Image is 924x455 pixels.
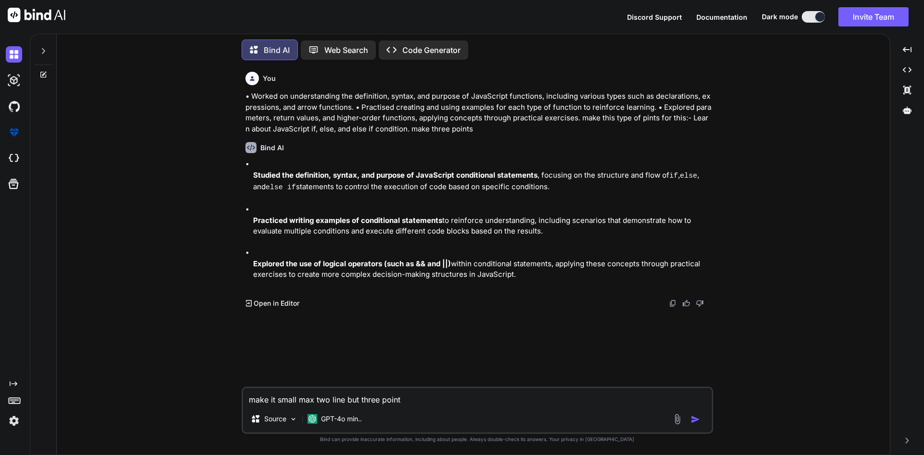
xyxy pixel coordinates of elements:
p: Bind AI [264,44,290,56]
button: Discord Support [627,12,682,22]
code: if [669,172,678,180]
span: Dark mode [762,12,798,22]
p: Open in Editor [254,299,299,308]
p: to reinforce understanding, including scenarios that demonstrate how to evaluate multiple conditi... [253,215,711,237]
img: settings [6,413,22,429]
span: Documentation [696,13,747,21]
img: copy [669,299,677,307]
img: attachment [672,414,683,425]
img: darkChat [6,46,22,63]
textarea: make it small max two line but three point [243,388,712,405]
button: Documentation [696,12,747,22]
p: , focusing on the structure and flow of , , and statements to control the execution of code based... [253,170,711,194]
button: Invite Team [838,7,909,26]
strong: Explored the use of logical operators (such as && and ||) [253,259,451,268]
p: • Worked on understanding the definition, syntax, and purpose of JavaScript functions, including ... [245,91,711,134]
img: githubDark [6,98,22,115]
span: Discord Support [627,13,682,21]
img: premium [6,124,22,141]
img: darkAi-studio [6,72,22,89]
img: GPT-4o mini [308,414,317,424]
p: Code Generator [402,44,461,56]
img: Bind AI [8,8,65,22]
code: else if [266,183,296,192]
p: GPT-4o min.. [321,414,362,424]
strong: Practiced writing examples of conditional statements [253,216,442,225]
img: like [682,299,690,307]
p: within conditional statements, applying these concepts through practical exercises to create more... [253,259,711,280]
img: dislike [696,299,704,307]
code: else [680,172,697,180]
p: Source [264,414,286,424]
img: Pick Models [289,415,297,423]
img: cloudideIcon [6,150,22,167]
strong: Studied the definition, syntax, and purpose of JavaScript conditional statements [253,170,538,180]
p: Web Search [324,44,368,56]
h6: You [263,74,276,83]
h6: Bind AI [260,143,284,153]
img: icon [691,415,700,424]
p: Bind can provide inaccurate information, including about people. Always double-check its answers.... [242,436,713,443]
